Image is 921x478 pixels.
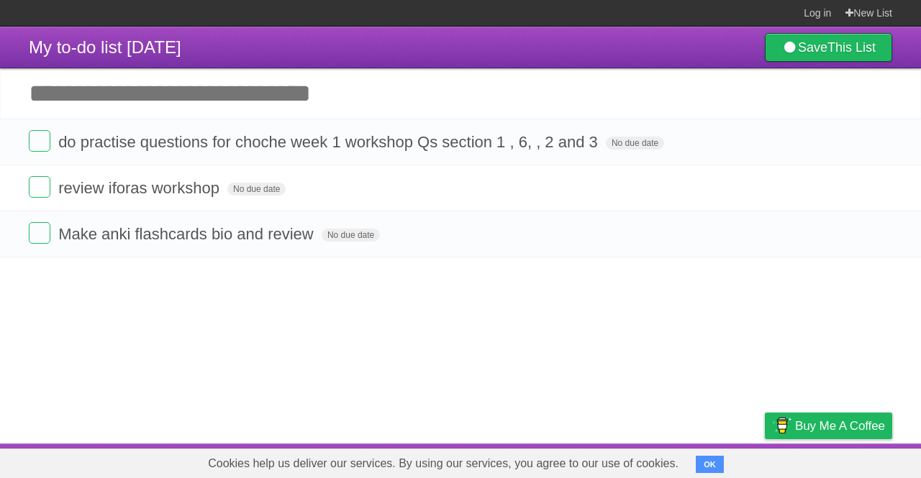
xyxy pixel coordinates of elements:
[827,40,876,55] b: This List
[29,130,50,152] label: Done
[322,229,380,242] span: No due date
[772,413,791,438] img: Buy me a coffee
[765,413,892,439] a: Buy me a coffee
[696,456,724,473] button: OK
[802,447,892,474] a: Suggest a feature
[29,176,50,198] label: Done
[194,449,693,478] span: Cookies help us deliver our services. By using our services, you agree to our use of cookies.
[746,447,784,474] a: Privacy
[765,33,892,62] a: SaveThis List
[795,413,885,438] span: Buy me a coffee
[227,183,286,196] span: No due date
[58,225,317,243] span: Make anki flashcards bio and review
[29,37,181,57] span: My to-do list [DATE]
[621,447,679,474] a: Developers
[573,447,604,474] a: About
[58,133,602,151] span: do practise questions for choche week 1 workshop Qs section 1 , 6, , 2 and 3
[697,447,729,474] a: Terms
[606,137,664,150] span: No due date
[58,179,223,197] span: review iforas workshop
[29,222,50,244] label: Done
